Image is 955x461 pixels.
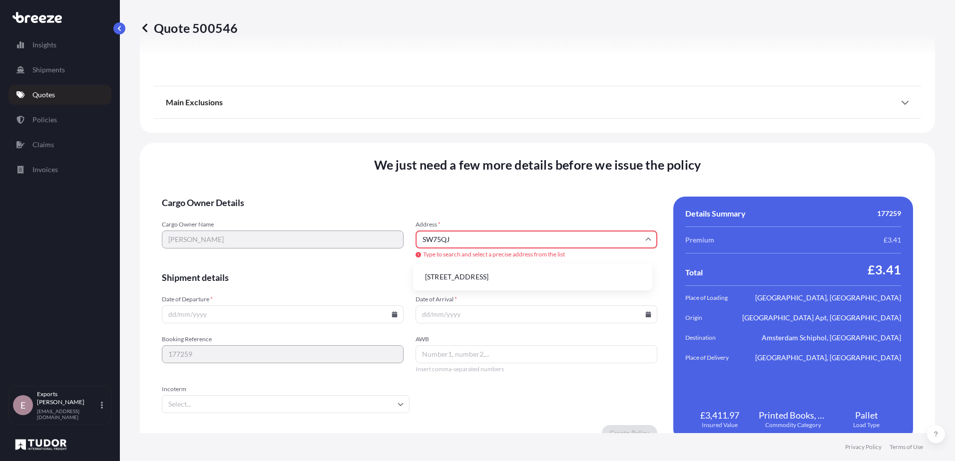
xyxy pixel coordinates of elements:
[853,421,880,429] span: Load Type
[759,409,828,421] span: Printed Books, Newspapers, Calendars and similar
[416,345,657,363] input: Number1, number2,...
[8,110,111,130] a: Policies
[685,353,741,363] span: Place of Delivery
[685,293,741,303] span: Place of Loading
[877,209,901,219] span: 177259
[20,400,25,410] span: E
[162,271,657,283] span: Shipment details
[162,197,657,209] span: Cargo Owner Details
[416,221,657,229] span: Address
[374,157,701,173] span: We just need a few more details before we issue the policy
[140,20,238,36] p: Quote 500546
[37,408,99,420] p: [EMAIL_ADDRESS][DOMAIN_NAME]
[685,333,741,343] span: Destination
[845,443,882,451] a: Privacy Policy
[702,421,738,429] span: Insured Value
[162,345,404,363] input: Your internal reference
[32,115,57,125] p: Policies
[166,97,223,107] span: Main Exclusions
[602,425,657,441] button: Create Policy
[8,135,111,155] a: Claims
[416,305,657,323] input: dd/mm/yyyy
[685,313,741,323] span: Origin
[32,40,56,50] p: Insights
[416,250,657,258] span: Type to search and select a precise address from the list
[685,209,746,219] span: Details Summary
[700,409,739,421] span: £3,411.97
[884,235,901,245] span: £3.41
[416,335,657,343] span: AWB
[685,267,703,277] span: Total
[32,140,54,150] p: Claims
[32,65,65,75] p: Shipments
[166,90,909,114] div: Main Exclusions
[32,165,58,175] p: Invoices
[416,295,657,303] span: Date of Arrival
[762,333,901,343] span: Amsterdam Schiphol, [GEOGRAPHIC_DATA]
[755,293,901,303] span: [GEOGRAPHIC_DATA], [GEOGRAPHIC_DATA]
[12,437,69,453] img: organization-logo
[162,385,410,393] span: Incoterm
[416,365,657,373] span: Insert comma-separated numbers
[162,335,404,343] span: Booking Reference
[416,230,657,248] input: Cargo owner address
[742,313,901,323] span: [GEOGRAPHIC_DATA] Apt, [GEOGRAPHIC_DATA]
[765,421,821,429] span: Commodity Category
[685,235,714,245] span: Premium
[8,160,111,180] a: Invoices
[755,353,901,363] span: [GEOGRAPHIC_DATA], [GEOGRAPHIC_DATA]
[8,35,111,55] a: Insights
[32,90,55,100] p: Quotes
[8,60,111,80] a: Shipments
[162,395,410,413] input: Select...
[417,267,648,286] li: [STREET_ADDRESS]
[162,295,404,303] span: Date of Departure
[855,409,878,421] span: Pallet
[890,443,923,451] a: Terms of Use
[37,390,99,406] p: Exports [PERSON_NAME]
[610,428,649,438] p: Create Policy
[162,305,404,323] input: dd/mm/yyyy
[868,261,901,277] span: £3.41
[162,221,404,229] span: Cargo Owner Name
[8,85,111,105] a: Quotes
